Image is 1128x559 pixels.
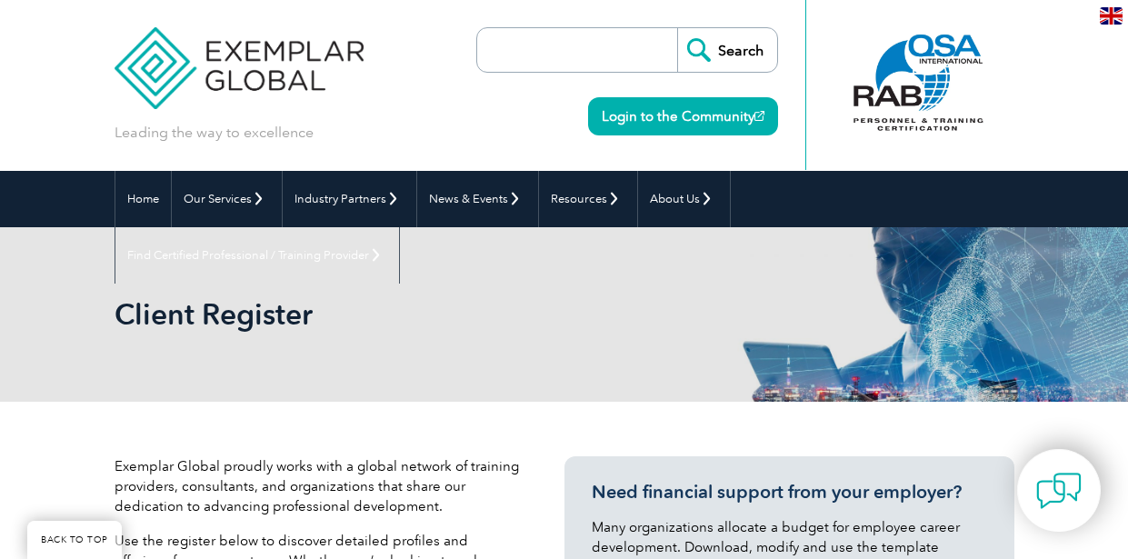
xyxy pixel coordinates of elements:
[1100,7,1123,25] img: en
[754,111,764,121] img: open_square.png
[588,97,778,135] a: Login to the Community
[592,481,987,504] h3: Need financial support from your employer?
[638,171,730,227] a: About Us
[417,171,538,227] a: News & Events
[172,171,282,227] a: Our Services
[115,456,520,516] p: Exemplar Global proudly works with a global network of training providers, consultants, and organ...
[283,171,416,227] a: Industry Partners
[115,171,171,227] a: Home
[1036,468,1082,514] img: contact-chat.png
[677,28,777,72] input: Search
[115,300,744,329] h2: Client Register
[115,227,399,284] a: Find Certified Professional / Training Provider
[539,171,637,227] a: Resources
[27,521,122,559] a: BACK TO TOP
[115,123,314,143] p: Leading the way to excellence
